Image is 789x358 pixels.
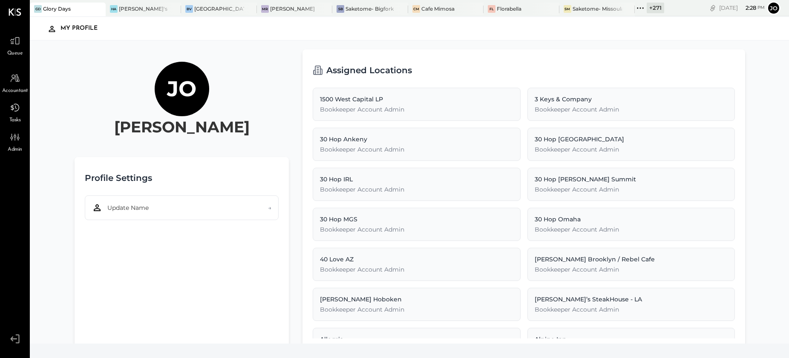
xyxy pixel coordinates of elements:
[0,70,29,95] a: Accountant
[346,5,394,12] div: Saketome- Bigfork
[114,116,250,137] h2: [PERSON_NAME]
[564,5,571,13] div: SM
[0,129,29,154] a: Admin
[85,195,279,220] button: Update Name→
[107,203,149,212] span: Update Name
[261,5,269,13] div: MR
[535,305,728,314] div: Bookkeeper Account Admin
[320,305,513,314] div: Bookkeeper Account Admin
[185,5,193,13] div: BV
[320,95,513,103] div: 1500 West Capital LP
[320,265,513,274] div: Bookkeeper Account Admin
[535,185,728,194] div: Bookkeeper Account Admin
[535,95,728,103] div: 3 Keys & Company
[497,5,521,12] div: Florabella
[535,215,728,223] div: 30 Hop Omaha
[488,5,495,13] div: Fl
[719,4,765,12] div: [DATE]
[167,76,196,102] h1: Jo
[535,175,728,183] div: 30 Hop [PERSON_NAME] Summit
[7,50,23,57] span: Queue
[320,255,513,263] div: 40 Love AZ
[535,335,728,344] div: Alpine Inn
[320,145,513,154] div: Bookkeeper Account Admin
[34,5,42,13] div: GD
[573,5,622,12] div: Saketome- Missoula
[320,225,513,234] div: Bookkeeper Account Admin
[412,5,420,13] div: CM
[119,5,169,12] div: [PERSON_NAME]'s Atlanta
[2,87,28,95] span: Accountant
[110,5,118,13] div: HA
[85,167,152,189] h2: Profile Settings
[320,135,513,143] div: 30 Hop Ankeny
[647,3,664,13] div: + 271
[708,3,717,12] div: copy link
[337,5,344,13] div: SB
[535,225,728,234] div: Bookkeeper Account Admin
[270,5,315,12] div: [PERSON_NAME]
[43,5,71,12] div: Glory Days
[535,105,728,114] div: Bookkeeper Account Admin
[320,105,513,114] div: Bookkeeper Account Admin
[326,60,412,81] h2: Assigned Locations
[60,22,106,35] div: My Profile
[0,100,29,124] a: Tasks
[535,295,728,304] div: [PERSON_NAME]’s SteakHouse - LA
[8,146,22,154] span: Admin
[535,265,728,274] div: Bookkeeper Account Admin
[535,135,728,143] div: 30 Hop [GEOGRAPHIC_DATA]
[421,5,455,12] div: Cafe Mimosa
[320,335,513,344] div: Allegria
[767,1,780,15] button: Jo
[194,5,244,12] div: [GEOGRAPHIC_DATA]
[535,255,728,263] div: [PERSON_NAME] Brooklyn / Rebel Cafe
[320,295,513,304] div: [PERSON_NAME] Hoboken
[0,33,29,57] a: Queue
[320,215,513,223] div: 30 Hop MGS
[535,145,728,154] div: Bookkeeper Account Admin
[9,117,21,124] span: Tasks
[320,175,513,183] div: 30 Hop IRL
[268,203,271,212] span: →
[320,185,513,194] div: Bookkeeper Account Admin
